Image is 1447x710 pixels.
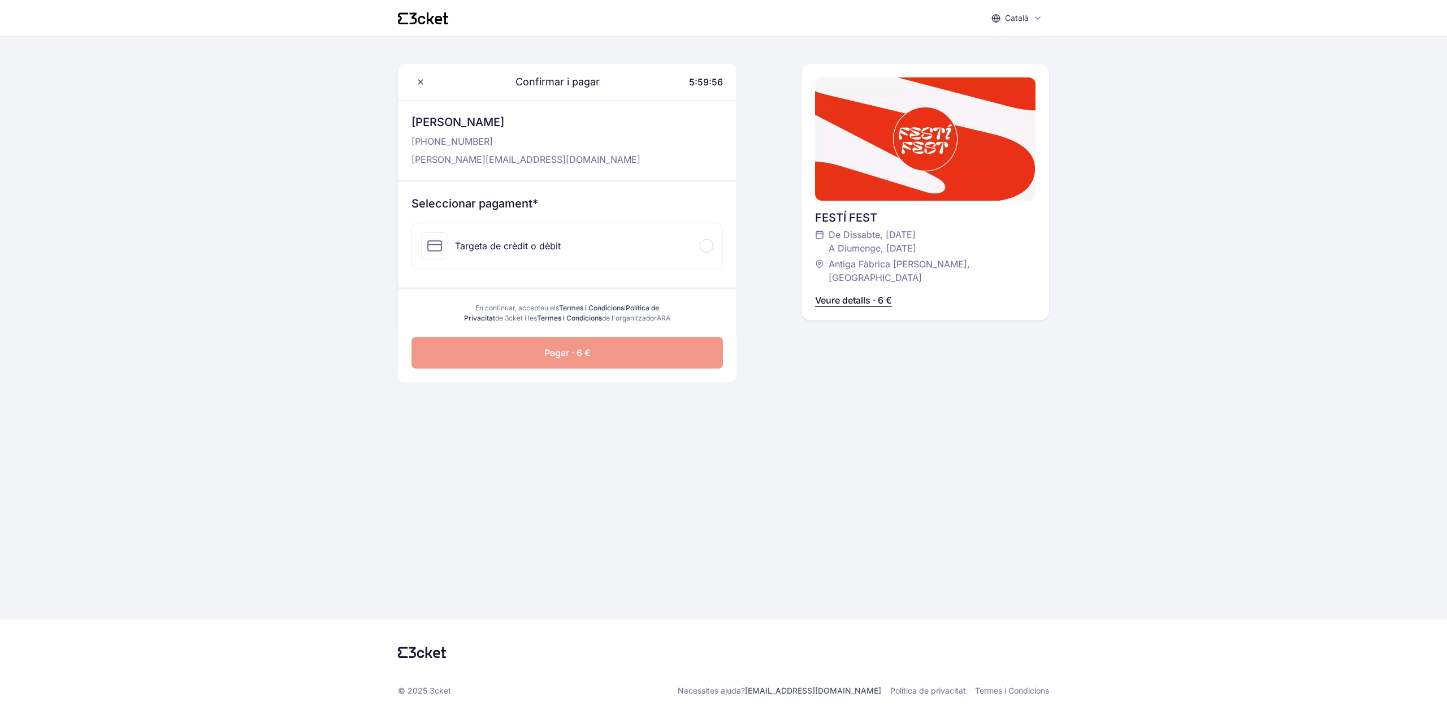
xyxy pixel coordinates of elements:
span: Pagar · 6 € [544,346,591,360]
a: Termes i Condicions [559,304,624,312]
p: Necessites ajuda? [678,685,881,696]
a: [EMAIL_ADDRESS][DOMAIN_NAME] [745,686,881,695]
p: © 2025 3cket [398,685,451,696]
span: ARA [657,314,670,322]
h3: [PERSON_NAME] [411,114,640,130]
p: [PERSON_NAME][EMAIL_ADDRESS][DOMAIN_NAME] [411,153,640,166]
div: En continuar, accepteu els i de 3cket i les de l'organitzador [461,303,673,323]
div: Targeta de crèdit o dèbit [455,239,561,253]
a: Termes i Condicions [975,685,1049,696]
p: Veure detalls · 6 € [815,293,892,307]
button: Pagar · 6 € [411,337,723,369]
h3: Seleccionar pagament* [411,196,723,211]
a: Termes i Condicions [537,314,602,322]
a: Política de privacitat [890,685,966,696]
span: Confirmar i pagar [502,74,600,90]
div: FESTÍ FEST [815,210,1036,226]
p: Català [1005,12,1029,24]
span: De Dissabte, [DATE] A Diumenge, [DATE] [829,228,916,255]
span: 5:59:56 [689,76,723,88]
p: [PHONE_NUMBER] [411,135,640,148]
span: Antiga Fàbrica [PERSON_NAME], [GEOGRAPHIC_DATA] [829,257,1024,284]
